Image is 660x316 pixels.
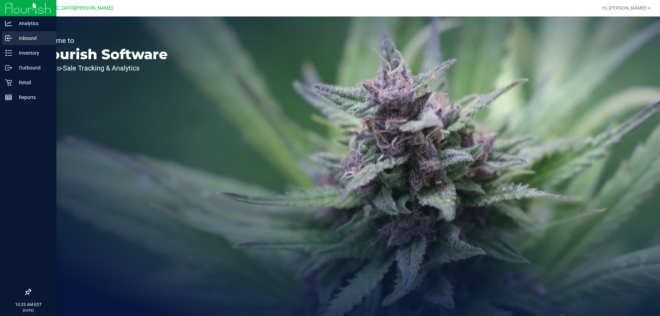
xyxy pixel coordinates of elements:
span: Hi, [PERSON_NAME]! [602,5,647,11]
p: Retail [12,78,53,87]
p: Outbound [12,64,53,72]
span: [GEOGRAPHIC_DATA][PERSON_NAME] [28,5,113,11]
inline-svg: Analytics [5,20,12,27]
p: [DATE] [3,308,53,313]
p: 10:35 AM EDT [3,302,53,308]
p: Flourish Software [37,47,168,61]
p: Inbound [12,34,53,42]
inline-svg: Reports [5,94,12,101]
inline-svg: Retail [5,79,12,86]
p: Reports [12,93,53,101]
p: Seed-to-Sale Tracking & Analytics [37,65,168,72]
inline-svg: Inventory [5,50,12,56]
inline-svg: Outbound [5,64,12,71]
p: Inventory [12,49,53,57]
p: Analytics [12,19,53,28]
p: Welcome to [37,37,168,44]
inline-svg: Inbound [5,35,12,42]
